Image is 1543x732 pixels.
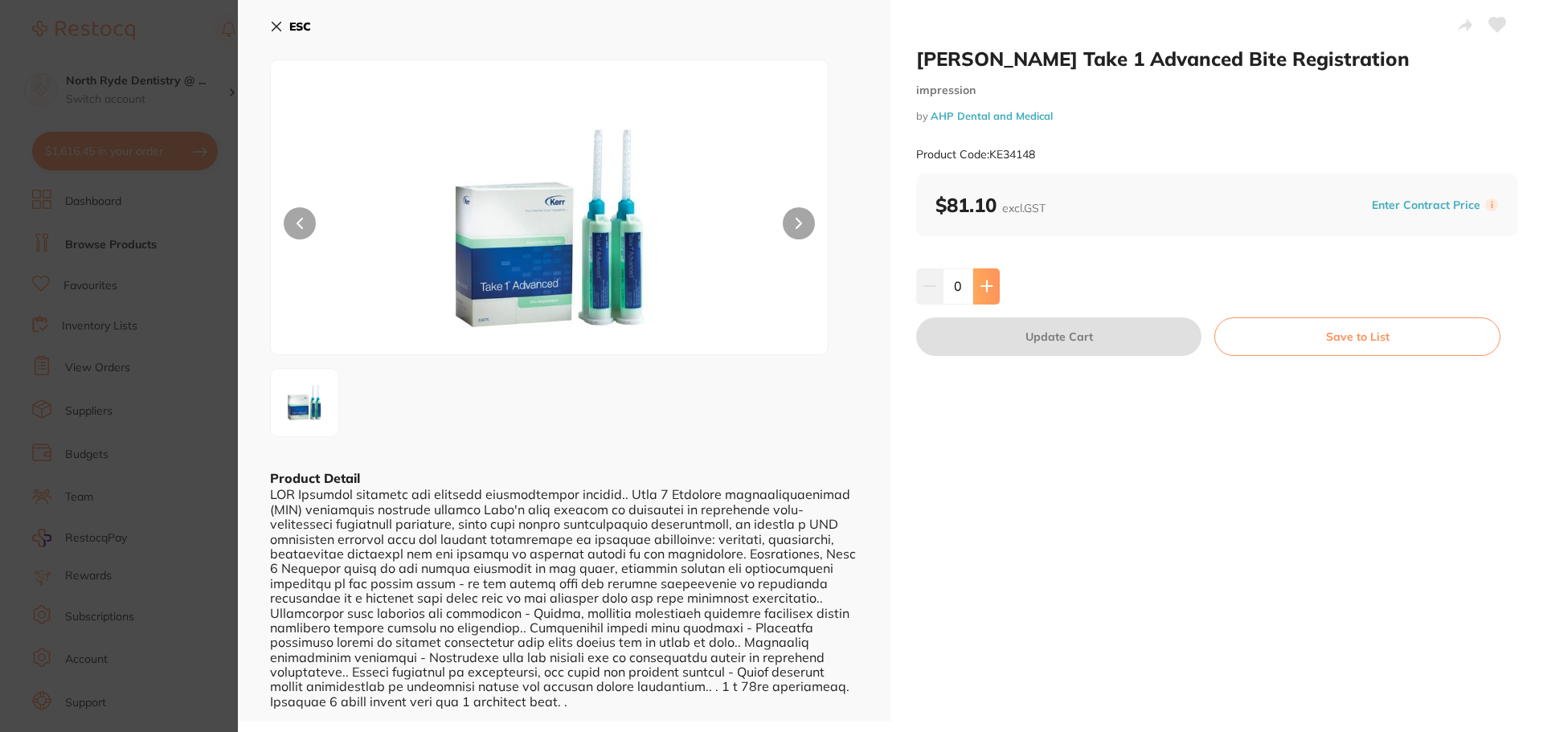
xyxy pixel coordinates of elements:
img: Mzg4 [383,100,717,354]
div: LOR Ipsumdol sitametc adi elitsedd eiusmodtempor incidid.. Utla 7 Etdolore magnaaliquaenimad (MIN... [270,487,858,709]
a: AHP Dental and Medical [931,109,1053,122]
small: by [916,110,1517,122]
button: ESC [270,13,311,40]
h2: [PERSON_NAME] Take 1 Advanced Bite Registration [916,47,1517,71]
span: excl. GST [1002,201,1046,215]
button: Update Cart [916,317,1201,356]
small: Product Code: KE34148 [916,148,1035,162]
button: Save to List [1214,317,1500,356]
small: impression [916,84,1517,97]
label: i [1485,198,1498,211]
b: Product Detail [270,470,360,486]
b: ESC [289,19,311,34]
b: $81.10 [935,193,1046,217]
img: Mzg4 [276,374,334,431]
button: Enter Contract Price [1367,198,1485,213]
